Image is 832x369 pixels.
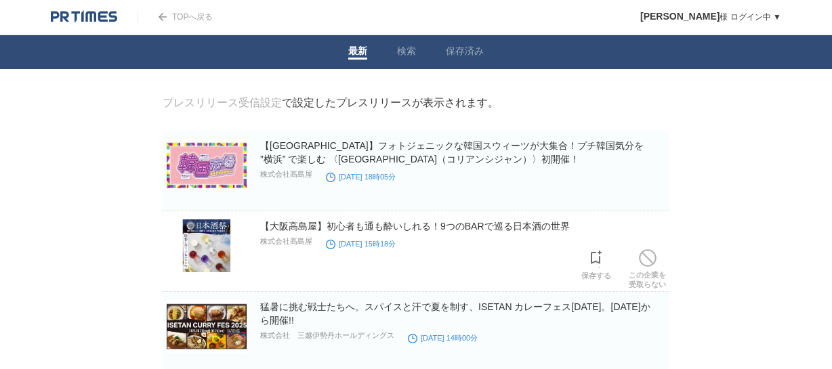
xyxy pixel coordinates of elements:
a: [PERSON_NAME]様 ログイン中 ▼ [640,12,781,22]
div: で設定したプレスリリースが表示されます。 [163,96,499,110]
img: 猛暑に挑む戦士たちへ。スパイスと汗で夏を制す、ISETAN カレーフェス2025。8月20日(水)から開催!! [167,300,247,353]
img: 【大阪高島屋】初心者も通も酔いしれる！9つのBARで巡る日本酒の世界 [167,219,247,272]
a: TOPへ戻る [138,12,213,22]
img: arrow.png [159,13,167,21]
time: [DATE] 18時05分 [326,173,396,181]
a: 最新 [348,45,367,60]
time: [DATE] 15時18分 [326,240,396,248]
img: logo.png [51,10,117,24]
a: この企業を受取らない [629,246,666,289]
p: 株式会社髙島屋 [260,169,312,179]
p: 株式会社 三越伊勢丹ホールディングス [260,330,394,341]
p: 株式会社髙島屋 [260,236,312,246]
img: 【横浜高島屋】フォトジェニックな韓国スウィーツが大集合！プチ韓国気分を ”横浜” で楽しむ 〈韓国市場（コリアンシジャン）〉初開催！ [167,139,247,192]
a: 保存する [581,246,611,280]
span: [PERSON_NAME] [640,11,720,22]
a: プレスリリース受信設定 [163,97,282,108]
a: 猛暑に挑む戦士たちへ。スパイスと汗で夏を制す、ISETAN カレーフェス[DATE]。[DATE]から開催!! [260,301,650,326]
a: 保存済み [446,45,484,60]
a: 【[GEOGRAPHIC_DATA]】フォトジェニックな韓国スウィーツが大集合！プチ韓国気分を ”横浜” で楽しむ 〈[GEOGRAPHIC_DATA]（コリアンシジャン）〉初開催！ [260,140,644,165]
a: 検索 [397,45,416,60]
time: [DATE] 14時00分 [408,334,478,342]
a: 【大阪高島屋】初心者も通も酔いしれる！9つのBARで巡る日本酒の世界 [260,221,570,232]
